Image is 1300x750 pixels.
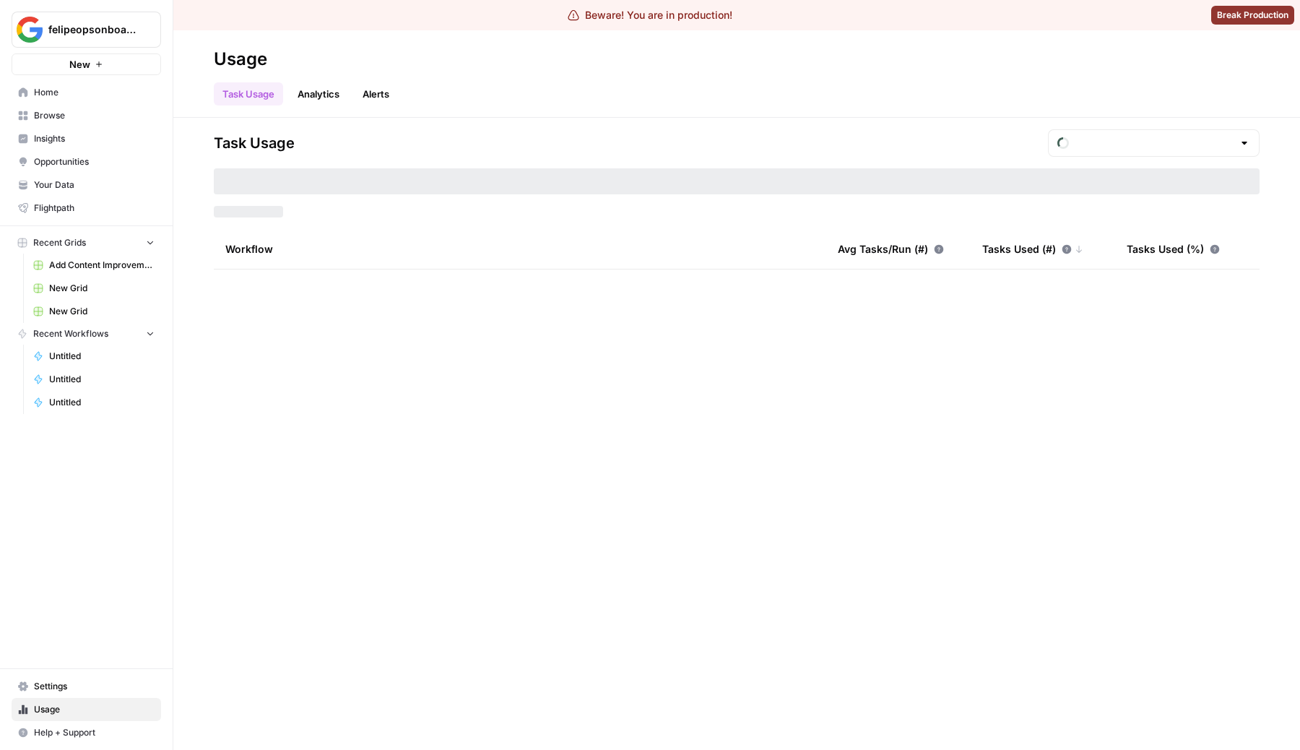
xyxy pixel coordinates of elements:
span: Untitled [49,350,155,363]
span: Recent Workflows [33,327,108,340]
a: New Grid [27,277,161,300]
button: Workspace: felipeopsonboarding [12,12,161,48]
span: Usage [34,703,155,716]
div: Tasks Used (#) [982,229,1083,269]
a: Alerts [354,82,398,105]
a: Untitled [27,345,161,368]
div: Tasks Used (%) [1127,229,1220,269]
a: Add Content Improvements to Page [27,254,161,277]
span: Help + Support [34,726,155,739]
div: Avg Tasks/Run (#) [838,229,944,269]
div: Workflow [225,229,815,269]
a: Opportunities [12,150,161,173]
a: Browse [12,104,161,127]
button: Break Production [1211,6,1294,25]
span: New Grid [49,305,155,318]
a: Settings [12,675,161,698]
span: Add Content Improvements to Page [49,259,155,272]
span: Flightpath [34,202,155,215]
span: Break Production [1217,9,1288,22]
span: Your Data [34,178,155,191]
span: Opportunities [34,155,155,168]
span: Recent Grids [33,236,86,249]
span: Home [34,86,155,99]
a: Usage [12,698,161,721]
img: felipeopsonboarding Logo [17,17,43,43]
span: Untitled [49,396,155,409]
span: felipeopsonboarding [48,22,136,37]
button: New [12,53,161,75]
a: Home [12,81,161,104]
span: Untitled [49,373,155,386]
div: Beware! You are in production! [568,8,732,22]
span: Browse [34,109,155,122]
span: New [69,57,90,72]
a: New Grid [27,300,161,323]
div: Usage [214,48,267,71]
a: Untitled [27,391,161,414]
a: Untitled [27,368,161,391]
span: Settings [34,680,155,693]
span: Task Usage [214,133,295,153]
a: Task Usage [214,82,283,105]
a: Analytics [289,82,348,105]
button: Help + Support [12,721,161,744]
button: Recent Grids [12,232,161,254]
a: Insights [12,127,161,150]
span: Insights [34,132,155,145]
a: Flightpath [12,197,161,220]
a: Your Data [12,173,161,197]
button: Recent Workflows [12,323,161,345]
span: New Grid [49,282,155,295]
